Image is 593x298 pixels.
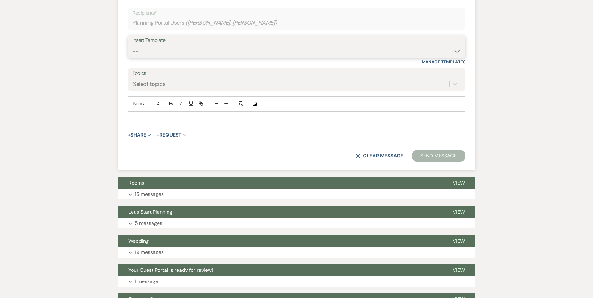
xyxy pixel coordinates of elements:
button: Clear message [355,153,403,158]
span: Your Guest Portal is ready for review! [128,267,213,273]
div: Planning Portal Users [133,17,461,29]
span: ( [PERSON_NAME], [PERSON_NAME] ) [185,19,277,27]
span: Wedding [128,238,149,244]
button: 19 messages [118,247,475,258]
span: View [453,180,465,186]
p: 15 messages [135,190,164,198]
div: Insert Template [133,36,461,45]
span: + [157,132,159,137]
button: View [443,206,475,218]
button: Send Message [412,150,465,162]
span: View [453,267,465,273]
button: Request [157,132,186,137]
button: Rooms [118,177,443,189]
button: View [443,264,475,276]
p: 1 message [135,277,158,286]
button: Wedding [118,235,443,247]
span: View [453,209,465,215]
p: 5 messages [135,219,162,227]
button: Let's Start Planning! [118,206,443,218]
span: Let's Start Planning! [128,209,173,215]
button: Share [128,132,151,137]
button: 5 messages [118,218,475,229]
button: 15 messages [118,189,475,200]
label: Topics [133,69,461,78]
span: View [453,238,465,244]
button: Your Guest Portal is ready for review! [118,264,443,276]
span: + [128,132,131,137]
button: View [443,235,475,247]
p: Recipients* [133,9,461,17]
span: Rooms [128,180,144,186]
div: Select topics [133,80,166,88]
button: 1 message [118,276,475,287]
a: Manage Templates [422,59,465,65]
button: View [443,177,475,189]
p: 19 messages [135,248,164,256]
